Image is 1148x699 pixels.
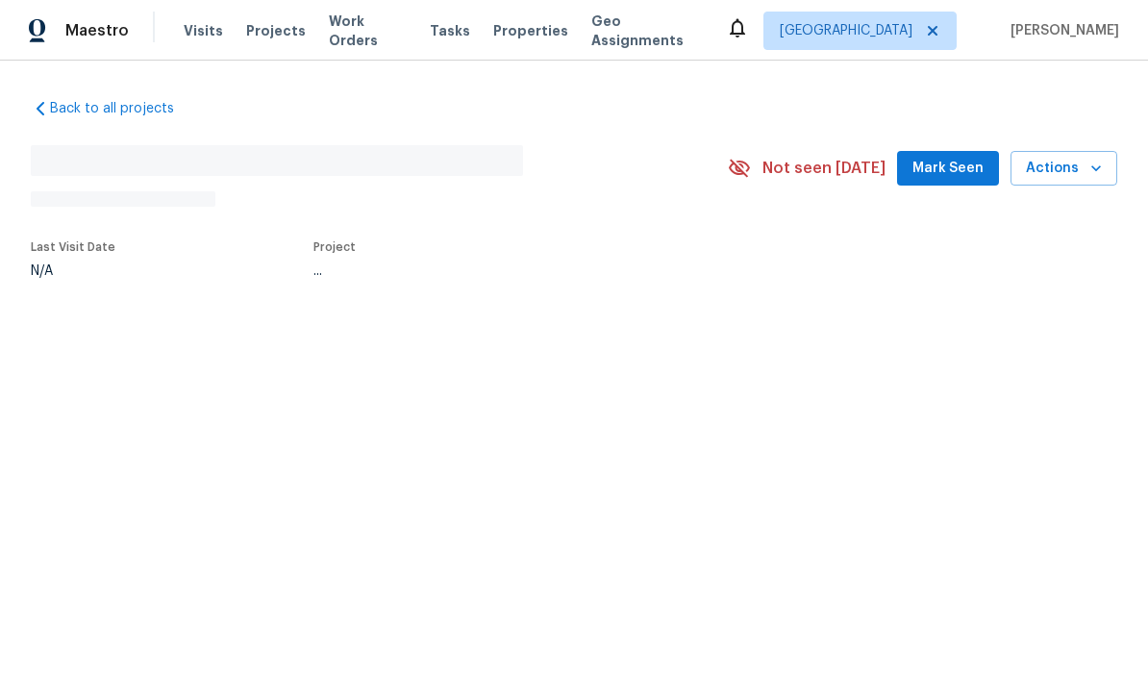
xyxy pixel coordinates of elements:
[65,21,129,40] span: Maestro
[31,264,115,278] div: N/A
[313,241,356,253] span: Project
[1003,21,1119,40] span: [PERSON_NAME]
[493,21,568,40] span: Properties
[1026,157,1102,181] span: Actions
[246,21,306,40] span: Projects
[1011,151,1117,187] button: Actions
[313,264,683,278] div: ...
[762,159,886,178] span: Not seen [DATE]
[31,99,215,118] a: Back to all projects
[430,24,470,37] span: Tasks
[329,12,407,50] span: Work Orders
[912,157,984,181] span: Mark Seen
[31,241,115,253] span: Last Visit Date
[897,151,999,187] button: Mark Seen
[591,12,703,50] span: Geo Assignments
[780,21,912,40] span: [GEOGRAPHIC_DATA]
[184,21,223,40] span: Visits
